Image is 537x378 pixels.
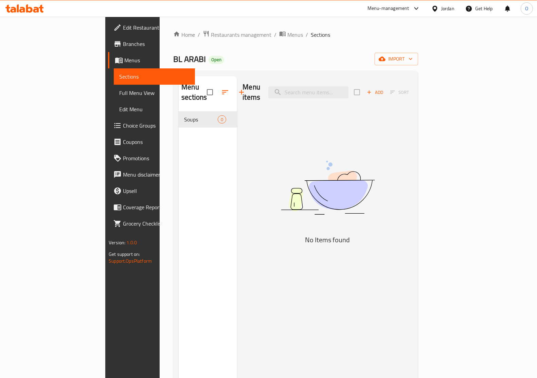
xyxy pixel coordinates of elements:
[123,154,190,162] span: Promotions
[287,31,303,39] span: Menus
[119,89,190,97] span: Full Menu View
[108,117,195,134] a: Choice Groups
[380,55,413,63] span: import
[243,234,413,245] h5: No Items found
[108,19,195,36] a: Edit Restaurant
[306,31,308,39] li: /
[268,86,348,98] input: search
[109,238,125,247] span: Version:
[114,101,195,117] a: Edit Menu
[198,31,200,39] li: /
[203,85,217,99] span: Select all sections
[274,31,276,39] li: /
[366,88,384,96] span: Add
[243,82,260,102] h2: Menu items
[123,138,190,146] span: Coupons
[108,166,195,183] a: Menu disclaimer
[179,111,237,128] div: Soups0
[127,238,137,247] span: 1.0.0
[114,68,195,85] a: Sections
[109,250,140,259] span: Get support on:
[386,87,413,98] span: Sort items
[209,56,224,64] div: Open
[108,150,195,166] a: Promotions
[233,84,250,100] button: Add section
[123,219,190,228] span: Grocery Checklist
[217,84,233,100] span: Sort sections
[243,143,413,233] img: dish.svg
[108,215,195,232] a: Grocery Checklist
[375,53,418,65] button: import
[211,31,271,39] span: Restaurants management
[119,105,190,113] span: Edit Menu
[123,23,190,32] span: Edit Restaurant
[184,115,218,124] span: Soups
[279,30,303,39] a: Menus
[123,170,190,179] span: Menu disclaimer
[108,199,195,215] a: Coverage Report
[364,87,386,98] button: Add
[218,115,226,124] div: items
[218,116,226,123] span: 0
[114,85,195,101] a: Full Menu View
[441,5,454,12] div: Jordan
[123,40,190,48] span: Branches
[123,187,190,195] span: Upsell
[109,257,152,265] a: Support.OpsPlatform
[179,109,237,130] nav: Menu sections
[525,5,528,12] span: O
[119,72,190,81] span: Sections
[311,31,330,39] span: Sections
[124,56,190,64] span: Menus
[209,57,224,63] span: Open
[108,183,195,199] a: Upsell
[108,52,195,68] a: Menus
[203,30,271,39] a: Restaurants management
[123,121,190,130] span: Choice Groups
[123,203,190,211] span: Coverage Report
[108,36,195,52] a: Branches
[364,87,386,98] span: Add item
[108,134,195,150] a: Coupons
[173,30,418,39] nav: breadcrumb
[368,4,409,13] div: Menu-management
